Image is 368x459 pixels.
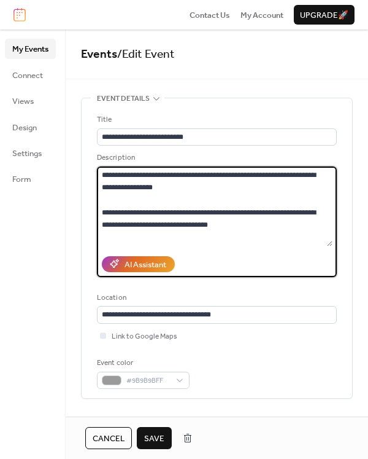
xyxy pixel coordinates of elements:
div: Location [97,292,334,304]
button: Cancel [85,427,132,449]
span: My Events [12,43,48,55]
a: Connect [5,65,56,85]
div: Description [97,152,334,164]
button: Upgrade🚀 [294,5,355,25]
span: Settings [12,147,42,160]
span: Save [144,433,164,445]
span: / Edit Event [117,43,175,66]
a: Design [5,117,56,137]
div: Event color [97,357,187,369]
span: Views [12,95,34,108]
button: AI Assistant [102,256,175,272]
span: #9B9B9BFF [126,375,170,387]
a: My Account [240,9,283,21]
span: Form [12,173,31,186]
div: AI Assistant [125,259,166,271]
img: logo [13,8,26,22]
a: Events [81,43,117,66]
span: Date and time [97,414,149,426]
span: Design [12,122,37,134]
span: Link to Google Maps [112,331,177,343]
span: Cancel [93,433,125,445]
div: Title [97,114,334,126]
span: Connect [12,69,43,82]
a: My Events [5,39,56,58]
span: Event details [97,93,150,105]
a: Form [5,169,56,189]
a: Settings [5,143,56,163]
a: Views [5,91,56,111]
button: Save [137,427,172,449]
span: Upgrade 🚀 [300,9,348,22]
a: Contact Us [190,9,230,21]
